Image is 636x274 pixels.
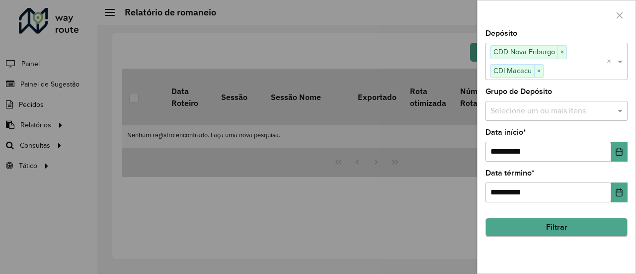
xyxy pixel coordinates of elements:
[485,27,517,39] label: Depósito
[534,65,543,77] span: ×
[557,46,566,58] span: ×
[611,142,628,162] button: Choose Date
[611,183,628,202] button: Choose Date
[485,167,535,179] label: Data término
[491,46,557,58] span: CDD Nova Friburgo
[485,126,526,138] label: Data início
[485,218,628,237] button: Filtrar
[491,65,534,77] span: CDI Macacu
[485,86,552,97] label: Grupo de Depósito
[607,56,615,68] span: Clear all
